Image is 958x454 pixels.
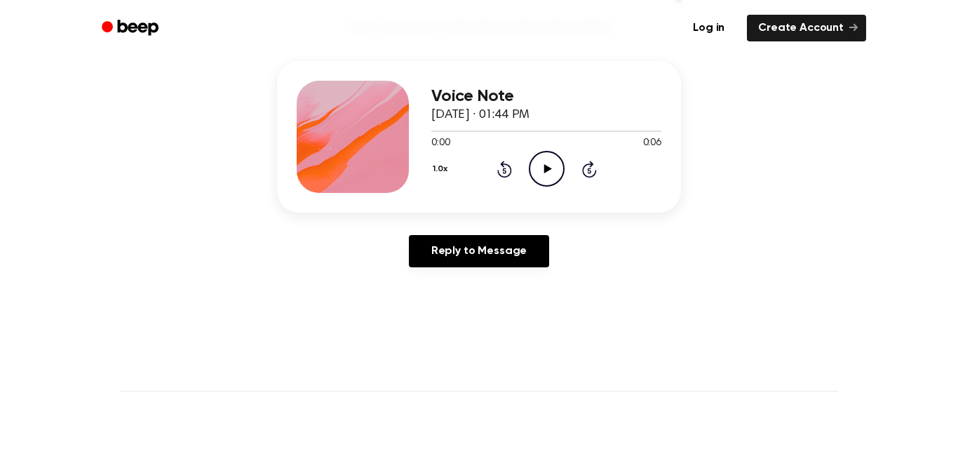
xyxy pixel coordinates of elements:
[679,12,738,44] a: Log in
[431,157,452,181] button: 1.0x
[431,136,450,151] span: 0:00
[431,109,529,121] span: [DATE] · 01:44 PM
[409,235,549,267] a: Reply to Message
[747,15,866,41] a: Create Account
[92,15,171,42] a: Beep
[431,87,661,106] h3: Voice Note
[643,136,661,151] span: 0:06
